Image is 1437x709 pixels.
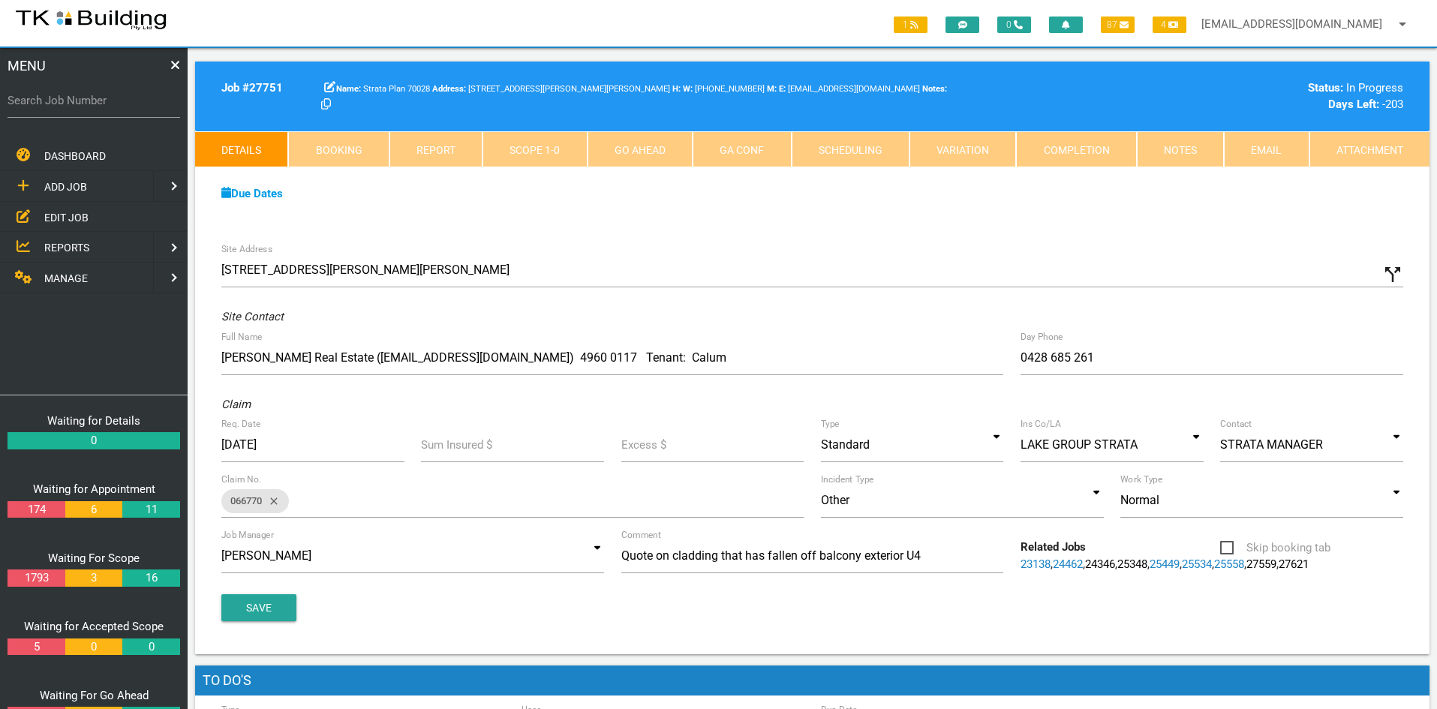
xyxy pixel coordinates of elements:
[1137,131,1224,167] a: Notes
[221,528,274,542] label: Job Manager
[44,181,87,193] span: ADD JOB
[997,17,1031,33] span: 0
[122,638,179,656] a: 0
[389,131,483,167] a: Report
[1381,263,1404,286] i: Click to show custom address field
[262,489,280,513] i: close
[432,84,466,94] b: Address:
[221,473,262,486] label: Claim No.
[1053,557,1083,571] a: 24462
[65,501,122,518] a: 6
[1021,557,1051,571] a: 23138
[33,482,155,496] a: Waiting for Appointment
[1309,131,1429,167] a: Attachment
[44,211,89,223] span: EDIT JOB
[221,417,260,431] label: Req. Date
[483,131,587,167] a: Scope 1-0
[672,84,681,94] b: H:
[693,131,791,167] a: GA Conf
[792,131,909,167] a: Scheduling
[40,689,149,702] a: Waiting For Go Ahead
[1308,81,1343,95] b: Status:
[683,84,765,94] span: Kerrilyn Jeffery
[8,501,65,518] a: 174
[1120,80,1403,113] div: In Progress -203
[1021,540,1086,554] b: Related Jobs
[421,437,492,454] label: Sum Insured $
[1246,557,1276,571] a: 27559
[683,84,693,94] b: W:
[1021,330,1063,344] label: Day Phone
[65,569,122,587] a: 3
[1150,557,1180,571] a: 25449
[47,414,140,428] a: Waiting for Details
[1016,131,1136,167] a: Completion
[1120,473,1162,486] label: Work Type
[221,489,289,513] div: 066770
[44,242,89,254] span: REPORTS
[221,310,284,323] i: Site Contact
[8,569,65,587] a: 1793
[122,569,179,587] a: 16
[1224,131,1309,167] a: Email
[321,98,331,111] a: Click here copy customer information.
[1153,17,1186,33] span: 4
[24,620,164,633] a: Waiting for Accepted Scope
[621,528,661,542] label: Comment
[672,84,683,94] span: Home Phone
[821,417,840,431] label: Type
[1117,557,1147,571] a: 25348
[221,398,251,411] i: Claim
[221,242,272,256] label: Site Address
[44,272,88,284] span: MANAGE
[779,84,786,94] b: E:
[48,551,140,565] a: Waiting For Scope
[65,638,122,656] a: 0
[922,84,947,94] b: Notes:
[195,665,1429,695] h1: To Do's
[288,131,389,167] a: Booking
[1220,417,1252,431] label: Contact
[432,84,670,94] span: [STREET_ADDRESS][PERSON_NAME][PERSON_NAME]
[122,501,179,518] a: 11
[221,187,283,200] a: Due Dates
[1279,557,1309,571] a: 27621
[8,432,180,449] a: 0
[336,84,361,94] b: Name:
[1021,417,1061,431] label: Ins Co/LA
[1101,17,1135,33] span: 87
[767,84,777,94] b: M:
[1085,557,1115,571] a: 24346
[1328,98,1379,111] b: Days Left:
[221,330,262,344] label: Full Name
[221,81,283,95] b: Job # 27751
[894,17,927,33] span: 1
[621,437,666,454] label: Excess $
[8,638,65,656] a: 5
[821,473,873,486] label: Incident Type
[8,56,46,76] span: MENU
[195,131,288,167] a: Details
[15,8,167,32] img: s3file
[909,131,1016,167] a: Variation
[8,92,180,110] label: Search Job Number
[779,84,920,94] span: [EMAIL_ADDRESS][DOMAIN_NAME]
[221,594,296,621] button: Save
[1012,539,1212,572] div: , , , , , , , ,
[44,150,106,162] span: DASHBOARD
[1182,557,1212,571] a: 25534
[1214,557,1244,571] a: 25558
[588,131,693,167] a: Go Ahead
[1220,539,1330,557] span: Skip booking tab
[336,84,430,94] span: Strata Plan 70028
